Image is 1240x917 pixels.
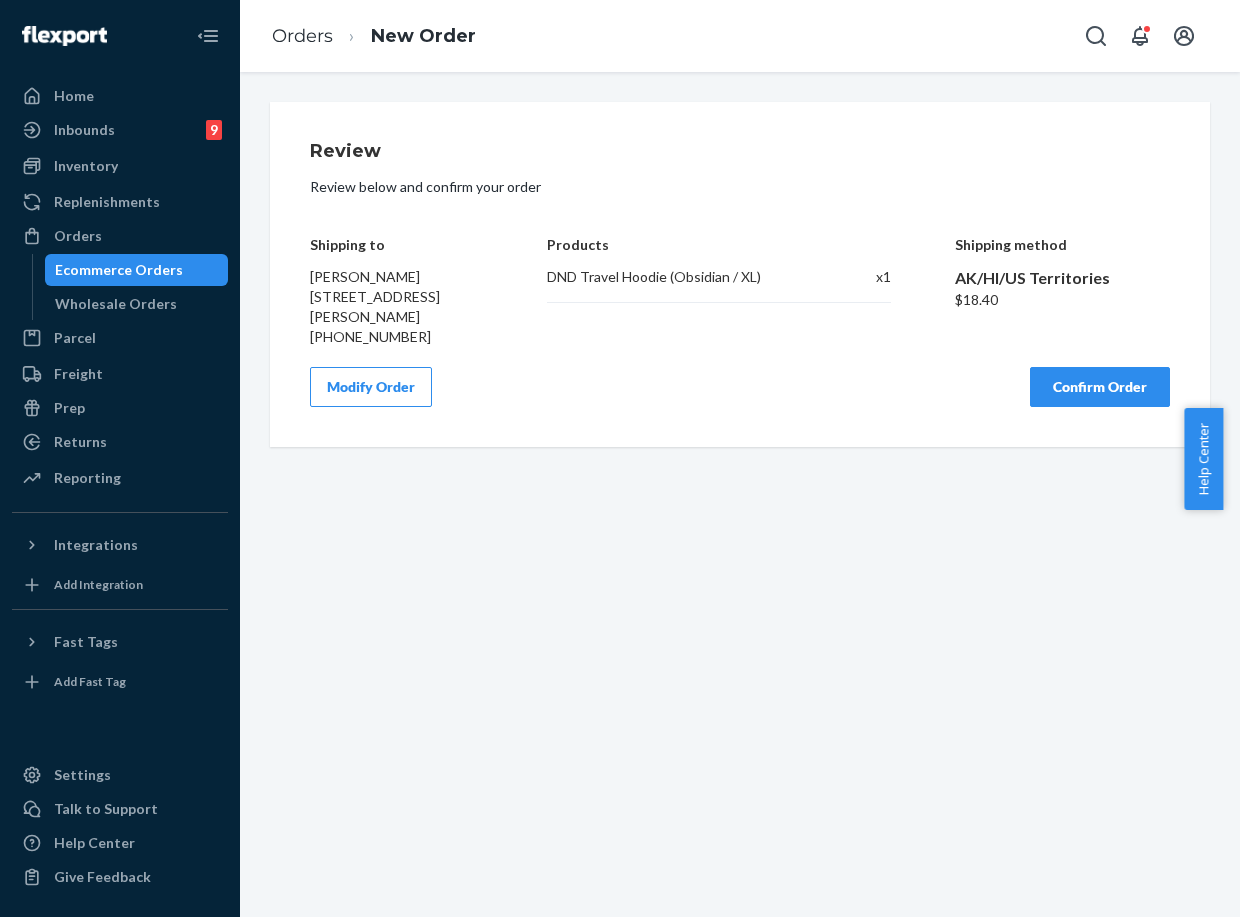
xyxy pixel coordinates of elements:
[54,833,135,853] div: Help Center
[1164,16,1204,56] button: Open account menu
[54,673,126,690] div: Add Fast Tag
[54,432,107,452] div: Returns
[12,759,228,791] a: Settings
[54,535,138,555] div: Integrations
[55,294,177,314] div: Wholesale Orders
[12,220,228,252] a: Orders
[54,226,102,246] div: Orders
[54,765,111,785] div: Settings
[310,177,1170,197] p: Review below and confirm your order
[12,150,228,182] a: Inventory
[256,7,492,66] ol: breadcrumbs
[1076,16,1116,56] button: Open Search Box
[12,626,228,658] button: Fast Tags
[54,799,158,819] div: Talk to Support
[54,192,160,212] div: Replenishments
[310,237,482,252] h4: Shipping to
[45,288,229,320] a: Wholesale Orders
[12,827,228,859] a: Help Center
[54,328,96,348] div: Parcel
[54,398,85,418] div: Prep
[206,120,222,140] div: 9
[54,867,151,887] div: Give Feedback
[12,186,228,218] a: Replenishments
[12,80,228,112] a: Home
[12,793,228,825] a: Talk to Support
[1184,408,1223,510] button: Help Center
[547,237,891,252] h4: Products
[54,632,118,652] div: Fast Tags
[12,392,228,424] a: Prep
[12,358,228,390] a: Freight
[12,861,228,893] button: Give Feedback
[55,260,183,280] div: Ecommerce Orders
[12,529,228,561] button: Integrations
[54,364,103,384] div: Freight
[310,327,482,347] div: [PHONE_NUMBER]
[54,468,121,488] div: Reporting
[1120,16,1160,56] button: Open notifications
[310,268,440,325] span: [PERSON_NAME] [STREET_ADDRESS][PERSON_NAME]
[12,322,228,354] a: Parcel
[22,26,107,46] img: Flexport logo
[955,237,1170,252] h4: Shipping method
[188,16,228,56] button: Close Navigation
[272,25,333,47] a: Orders
[12,426,228,458] a: Returns
[955,290,1170,310] div: $18.40
[12,666,228,698] a: Add Fast Tag
[547,267,817,287] div: DND Travel Hoodie (Obsidian / XL)
[54,576,143,593] div: Add Integration
[371,25,476,47] a: New Order
[12,569,228,601] a: Add Integration
[54,86,94,106] div: Home
[45,254,229,286] a: Ecommerce Orders
[837,267,891,287] div: x 1
[54,120,115,140] div: Inbounds
[1030,367,1170,407] button: Confirm Order
[955,267,1170,290] div: AK/HI/US Territories
[12,462,228,494] a: Reporting
[310,367,432,407] button: Modify Order
[12,114,228,146] a: Inbounds9
[310,142,1170,162] h1: Review
[54,156,118,176] div: Inventory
